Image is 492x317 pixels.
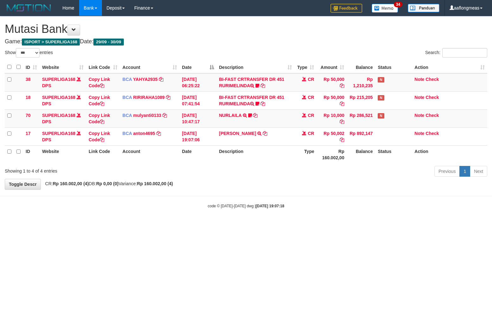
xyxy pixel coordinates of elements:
th: Website [40,145,86,163]
td: [DATE] 07:41:54 [180,91,217,109]
span: 70 [26,113,31,118]
td: Rp 892,147 [347,127,375,145]
th: Date [180,145,217,163]
span: 17 [26,131,31,136]
th: Date: activate to sort column descending [180,61,217,73]
a: Copy Link Code [89,113,110,124]
span: CR [308,113,314,118]
div: Showing 1 to 4 of 4 entries [5,165,200,174]
a: Copy Rp 10,000 to clipboard [340,119,344,124]
th: Action: activate to sort column ascending [412,61,487,73]
a: Note [414,95,424,100]
span: Has Note [378,77,384,82]
label: Search: [425,48,487,58]
a: Check [426,131,439,136]
span: 29/09 - 30/09 [93,39,124,46]
img: Feedback.jpg [331,4,362,13]
a: Copy mulyanti0133 to clipboard [162,113,167,118]
td: DPS [40,73,86,92]
a: Note [414,113,424,118]
a: Copy RIYAD ABDUL to clipboard [263,131,267,136]
th: Description: activate to sort column ascending [217,61,295,73]
td: [DATE] 19:07:06 [180,127,217,145]
td: Rp 286,521 [347,109,375,127]
span: CR: DB: Variance: [42,181,173,186]
a: Copy anton4695 to clipboard [156,131,161,136]
span: ISPORT > SUPERLIGA168 [22,39,80,46]
a: SUPERLIGA168 [42,95,75,100]
th: Amount: activate to sort column ascending [317,61,347,73]
a: Copy NURLAILA to clipboard [253,113,257,118]
a: Toggle Descr [5,179,41,190]
strong: Rp 0,00 (0) [96,181,119,186]
h1: Mutasi Bank [5,23,487,35]
span: BCA [123,113,132,118]
small: code © [DATE]-[DATE] dwg | [208,204,284,208]
th: ID: activate to sort column ascending [23,61,40,73]
a: Copy BI-FAST CRTRANSFER DR 451 RURIMELINDA to clipboard [261,83,265,88]
img: MOTION_logo.png [5,3,53,13]
strong: [DATE] 19:07:18 [256,204,284,208]
img: Button%20Memo.svg [372,4,398,13]
th: Account: activate to sort column ascending [120,61,180,73]
th: ID [23,145,40,163]
td: Rp 10,000 [317,109,347,127]
a: RIRIRAHA1089 [133,95,165,100]
a: YAHYA2935 [133,77,158,82]
th: Balance [347,145,375,163]
a: mulyanti0133 [133,113,161,118]
td: DPS [40,91,86,109]
a: Copy Rp 50,000 to clipboard [340,83,344,88]
td: Rp 1,210,235 [347,73,375,92]
span: BCA [123,131,132,136]
span: Has Note [378,95,384,101]
th: Action [412,145,487,163]
th: Type: activate to sort column ascending [294,61,317,73]
label: Show entries [5,48,53,58]
a: SUPERLIGA168 [42,77,75,82]
span: CR [308,95,314,100]
span: 38 [26,77,31,82]
th: Status [375,61,412,73]
td: Rp 50,000 [317,73,347,92]
th: Link Code [86,145,120,163]
span: CR [308,131,314,136]
h4: Game: Date: [5,39,487,45]
td: [DATE] 06:25:22 [180,73,217,92]
span: 34 [394,2,402,7]
td: DPS [40,127,86,145]
a: Copy BI-FAST CRTRANSFER DR 451 RURIMELINDA to clipboard [261,101,265,106]
td: BI-FAST CRTRANSFER DR 451 RURIMELINDA [217,73,295,92]
th: Website: activate to sort column ascending [40,61,86,73]
a: [PERSON_NAME] [219,131,256,136]
a: Copy Link Code [89,77,110,88]
a: Copy Link Code [89,131,110,142]
a: Copy YAHYA2935 to clipboard [159,77,163,82]
th: Type [294,145,317,163]
a: Copy Rp 50,000 to clipboard [340,101,344,106]
a: Check [426,77,439,82]
a: SUPERLIGA168 [42,113,75,118]
a: Copy RIRIRAHA1089 to clipboard [166,95,170,100]
img: panduan.png [408,4,439,12]
th: Balance [347,61,375,73]
td: [DATE] 10:47:17 [180,109,217,127]
th: Status [375,145,412,163]
a: Check [426,95,439,100]
a: Next [470,166,487,177]
a: Previous [434,166,460,177]
a: Check [426,113,439,118]
td: Rp 215,205 [347,91,375,109]
td: Rp 50,002 [317,127,347,145]
td: Rp 50,000 [317,91,347,109]
strong: Rp 160.002,00 (4) [53,181,89,186]
span: BCA [123,95,132,100]
span: Has Note [378,113,384,119]
span: 18 [26,95,31,100]
th: Link Code: activate to sort column ascending [86,61,120,73]
a: 1 [459,166,470,177]
a: Copy Rp 50,002 to clipboard [340,137,344,142]
span: BCA [123,77,132,82]
select: Showentries [16,48,40,58]
strong: Rp 160.002,00 (4) [137,181,173,186]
